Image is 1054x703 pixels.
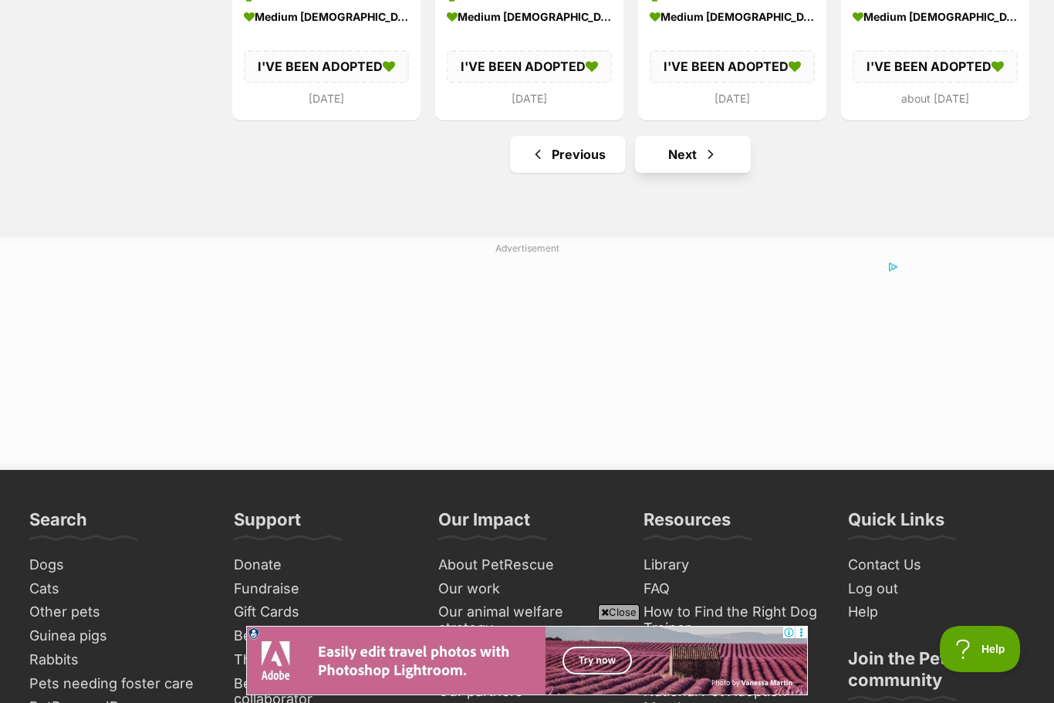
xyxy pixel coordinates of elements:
[438,509,530,539] h3: Our Impact
[447,6,612,29] div: medium [DEMOGRAPHIC_DATA] Dog
[23,648,212,672] a: Rabbits
[231,136,1031,173] nav: Pagination
[432,553,621,577] a: About PetRescue
[228,624,417,648] a: Bequests
[635,136,751,173] a: Next page
[228,648,417,672] a: The PetRescue Bookshop
[246,626,808,695] iframe: Advertisement
[598,604,640,620] span: Close
[244,51,409,83] div: I'VE BEEN ADOPTED
[244,88,409,109] div: [DATE]
[842,553,1031,577] a: Contact Us
[23,624,212,648] a: Guinea pigs
[650,51,815,83] div: I'VE BEEN ADOPTED
[244,6,409,29] div: medium [DEMOGRAPHIC_DATA] Dog
[842,577,1031,601] a: Log out
[23,577,212,601] a: Cats
[23,672,212,696] a: Pets needing foster care
[234,509,301,539] h3: Support
[853,51,1018,83] div: I'VE BEEN ADOPTED
[228,600,417,624] a: Gift Cards
[23,600,212,624] a: Other pets
[842,600,1031,624] a: Help
[447,51,612,83] div: I'VE BEEN ADOPTED
[848,647,1025,700] h3: Join the PetRescue community
[848,509,944,539] h3: Quick Links
[23,553,212,577] a: Dogs
[510,136,626,173] a: Previous page
[432,600,621,640] a: Our animal welfare strategy
[228,553,417,577] a: Donate
[29,509,87,539] h3: Search
[650,6,815,29] div: medium [DEMOGRAPHIC_DATA] Dog
[940,626,1023,672] iframe: Help Scout Beacon - Open
[432,577,621,601] a: Our work
[637,553,826,577] a: Library
[637,577,826,601] a: FAQ
[853,88,1018,109] div: about [DATE]
[637,600,826,640] a: How to Find the Right Dog Trainer
[853,6,1018,29] div: medium [DEMOGRAPHIC_DATA] Dog
[228,577,417,601] a: Fundraise
[644,509,731,539] h3: Resources
[153,262,901,455] iframe: Advertisement
[650,88,815,109] div: [DATE]
[447,88,612,109] div: [DATE]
